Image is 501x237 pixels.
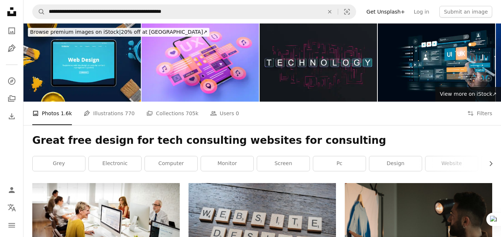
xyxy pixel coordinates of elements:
a: View more on iStock↗ [435,87,501,102]
a: monitor [201,156,253,171]
button: Language [4,200,19,215]
a: design [369,156,422,171]
span: View more on iStock ↗ [440,91,497,97]
img: text technology on black background. [260,23,377,102]
button: Clear [322,5,338,19]
a: Users 0 [210,102,239,125]
span: 770 [125,109,135,117]
button: Search Unsplash [33,5,45,19]
a: Explore [4,74,19,88]
span: 0 [236,109,239,117]
h1: Great free design for tech consulting websites for consulting [32,134,492,147]
span: 20% off at [GEOGRAPHIC_DATA] ↗ [30,29,207,35]
button: Visual search [338,5,356,19]
img: Modern tablet on a blue desk with creative flat design theme od web design studio. Concept of cre... [23,23,141,102]
a: a group of white and black signs [189,225,336,231]
a: Log in / Sign up [4,183,19,197]
a: pc [313,156,366,171]
a: Illustrations [4,41,19,56]
img: UX-UI development along with web design to develop mobile and laptop app interface layout design.... [378,23,495,102]
span: 705k [186,109,198,117]
a: Collections [4,91,19,106]
button: Menu [4,218,19,233]
a: Illustrations 770 [84,102,135,125]
form: Find visuals sitewide [32,4,356,19]
a: website [425,156,478,171]
a: Download History [4,109,19,124]
span: Browse premium images on iStock | [30,29,121,35]
button: scroll list to the right [484,156,492,171]
a: electronic [89,156,141,171]
a: Coooperation Corporate Archievement Teamwork Concept [32,208,180,215]
button: Filters [467,102,492,125]
a: Get Unsplash+ [362,6,409,18]
a: Photos [4,23,19,38]
button: Submit an image [439,6,492,18]
img: User Experience in Focus: Smartphone with UX Design Elements Floating Above the Screen. 3D Render... [142,23,259,102]
a: Browse premium images on iStock|20% off at [GEOGRAPHIC_DATA]↗ [23,23,214,41]
a: grey [33,156,85,171]
a: computer [145,156,197,171]
a: Collections 705k [146,102,198,125]
a: Log in [409,6,434,18]
a: screen [257,156,310,171]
